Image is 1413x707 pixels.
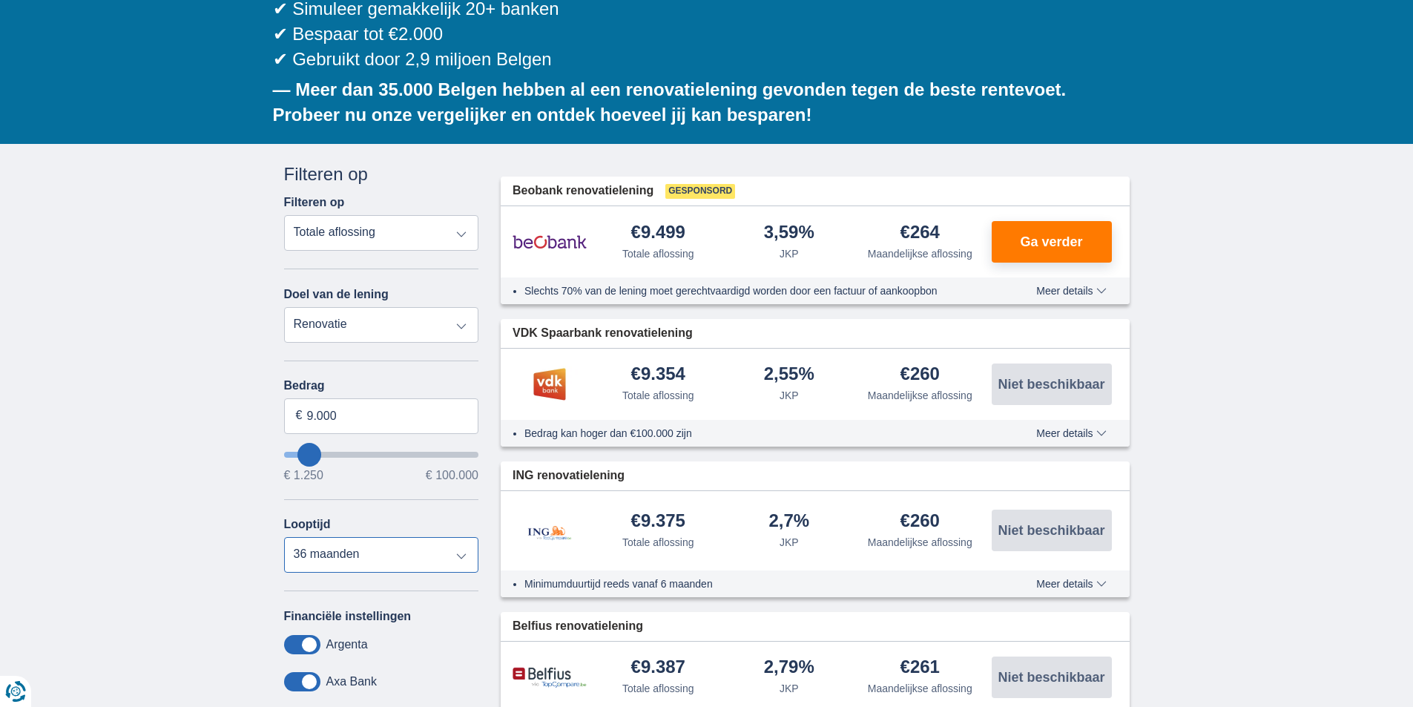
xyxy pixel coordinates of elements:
[284,379,479,392] label: Bedrag
[273,79,1067,125] b: — Meer dan 35.000 Belgen hebben al een renovatielening gevonden tegen de beste rentevoet. Probeer...
[998,671,1104,684] span: Niet beschikbaar
[513,667,587,688] img: product.pl.alt Belfius
[513,182,653,200] span: Beobank renovatielening
[524,576,982,591] li: Minimumduurtijd reeds vanaf 6 maanden
[622,388,694,403] div: Totale aflossing
[622,246,694,261] div: Totale aflossing
[284,470,323,481] span: € 1.250
[764,223,814,243] div: 3,59%
[780,681,799,696] div: JKP
[868,535,972,550] div: Maandelijkse aflossing
[998,524,1104,537] span: Niet beschikbaar
[326,675,377,688] label: Axa Bank
[900,512,940,532] div: €260
[513,506,587,556] img: product.pl.alt ING
[780,388,799,403] div: JKP
[631,658,685,678] div: €9.387
[326,638,368,651] label: Argenta
[622,681,694,696] div: Totale aflossing
[513,223,587,260] img: product.pl.alt Beobank
[426,470,478,481] span: € 100.000
[524,426,982,441] li: Bedrag kan hoger dan €100.000 zijn
[513,366,587,403] img: product.pl.alt VDK bank
[1025,285,1117,297] button: Meer details
[1025,427,1117,439] button: Meer details
[631,223,685,243] div: €9.499
[1020,235,1082,249] span: Ga verder
[284,288,389,301] label: Doel van de lening
[524,283,982,298] li: Slechts 70% van de lening moet gerechtvaardigd worden door een factuur of aankoopbon
[1036,579,1106,589] span: Meer details
[622,535,694,550] div: Totale aflossing
[1025,578,1117,590] button: Meer details
[631,365,685,385] div: €9.354
[780,535,799,550] div: JKP
[868,388,972,403] div: Maandelijkse aflossing
[513,325,693,342] span: VDK Spaarbank renovatielening
[764,658,814,678] div: 2,79%
[868,246,972,261] div: Maandelijkse aflossing
[992,510,1112,551] button: Niet beschikbaar
[665,184,735,199] span: Gesponsord
[513,618,643,635] span: Belfius renovatielening
[284,162,479,187] div: Filteren op
[900,365,940,385] div: €260
[900,658,940,678] div: €261
[284,452,479,458] input: wantToBorrow
[780,246,799,261] div: JKP
[284,518,331,531] label: Looptijd
[513,467,625,484] span: ING renovatielening
[998,378,1104,391] span: Niet beschikbaar
[296,407,303,424] span: €
[992,657,1112,698] button: Niet beschikbaar
[992,364,1112,405] button: Niet beschikbaar
[768,512,809,532] div: 2,7%
[992,221,1112,263] button: Ga verder
[631,512,685,532] div: €9.375
[900,223,940,243] div: €264
[1036,428,1106,438] span: Meer details
[868,681,972,696] div: Maandelijkse aflossing
[284,196,345,209] label: Filteren op
[764,365,814,385] div: 2,55%
[1036,286,1106,296] span: Meer details
[284,610,412,623] label: Financiële instellingen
